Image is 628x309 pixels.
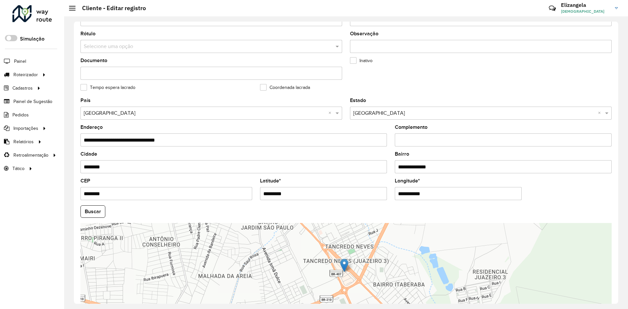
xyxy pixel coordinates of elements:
[13,98,52,105] span: Painel de Sugestão
[395,150,409,158] label: Bairro
[13,138,34,145] span: Relatórios
[395,123,427,131] label: Complemento
[395,177,420,185] label: Longitude
[80,150,97,158] label: Cidade
[80,177,90,185] label: CEP
[14,58,26,65] span: Painel
[13,125,38,132] span: Importações
[545,1,559,15] a: Contato Rápido
[13,71,38,78] span: Roteirizador
[76,5,146,12] h2: Cliente - Editar registro
[13,152,48,159] span: Retroalimentação
[20,35,44,43] label: Simulação
[80,84,135,91] label: Tempo espera lacrado
[12,85,33,92] span: Cadastros
[260,84,310,91] label: Coordenada lacrada
[80,30,96,38] label: Rótulo
[80,96,91,104] label: País
[80,57,107,64] label: Documento
[350,57,373,64] label: Inativo
[598,109,603,117] span: Clear all
[340,259,348,272] img: Marker
[350,96,366,104] label: Estado
[80,205,105,218] button: Buscar
[561,9,610,14] span: [DEMOGRAPHIC_DATA]
[561,2,610,8] h3: Elizangela
[80,123,103,131] label: Endereço
[12,112,29,118] span: Pedidos
[260,177,281,185] label: Latitude
[328,109,334,117] span: Clear all
[350,30,378,38] label: Observação
[12,165,25,172] span: Tático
